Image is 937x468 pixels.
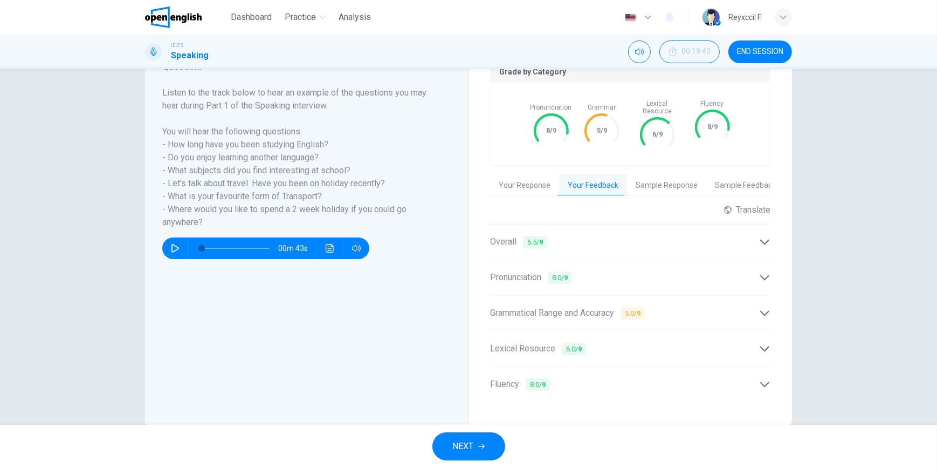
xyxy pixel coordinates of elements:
b: 9 [564,274,568,282]
b: 9 [578,345,582,353]
div: Grammatical Range and Accuracy 5.0/9 [490,300,770,327]
div: Overall 6.5/9 [490,229,770,255]
button: NEXT [432,432,505,460]
button: Practice [280,8,330,27]
button: Your Feedback [559,174,627,197]
b: 9 [637,309,640,317]
button: END SESSION [728,40,792,63]
span: END SESSION [737,48,783,56]
b: 9 [542,381,546,389]
span: 5.0 / [621,307,645,320]
text: 6/9 [652,130,663,138]
text: 8/9 [546,126,556,134]
button: Sample Response [627,174,706,197]
button: Sample Feedback [706,174,784,197]
div: Pronunciation 8.0/9 [490,264,770,291]
button: Dashboard [226,8,276,27]
img: en [624,13,637,22]
div: Translate [724,205,770,215]
h1: Speaking [171,49,209,62]
img: Profile picture [702,9,720,26]
div: Fluency 8.0/9 [490,371,770,398]
button: Your Response [490,174,559,197]
span: Pronunciation [490,271,572,284]
span: 6.0 / [562,343,586,355]
span: 8.0 / [548,272,572,284]
span: 6.5 / [523,236,547,248]
span: Lexical Resource [490,342,586,356]
span: IELTS [171,42,183,49]
span: 00m 43s [278,238,316,259]
b: 9 [539,238,543,246]
span: Practice [285,11,316,24]
a: OpenEnglish logo [145,6,226,28]
span: NEXT [453,439,474,454]
button: 00:19:40 [659,40,720,63]
p: Grade by Category [499,67,761,76]
span: 8.0 / [526,378,550,391]
div: basic tabs example [490,174,770,197]
div: Mute [628,40,651,63]
span: Grammar [588,104,616,111]
span: Grammatical Range and Accuracy [490,307,645,320]
h6: Listen to the track below to hear an example of the questions you may hear during Part 1 of the S... [162,86,438,229]
span: 00:19:40 [681,48,711,56]
img: OpenEnglish logo [145,6,202,28]
button: Analysis [334,8,375,27]
div: Hide [659,40,720,63]
span: Analysis [339,11,371,24]
text: 8/9 [707,123,718,131]
button: Click to see the audio transcription [321,238,339,259]
div: Lexical Resource 6.0/9 [490,336,770,362]
span: Fluency [490,378,550,391]
span: Pronunciation [530,104,572,111]
span: Overall [490,235,547,249]
span: Lexical Resource [633,100,682,115]
span: Fluency [701,100,724,107]
text: 5/9 [597,126,607,134]
span: Dashboard [231,11,272,24]
div: Reyxccil F. [728,11,762,24]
